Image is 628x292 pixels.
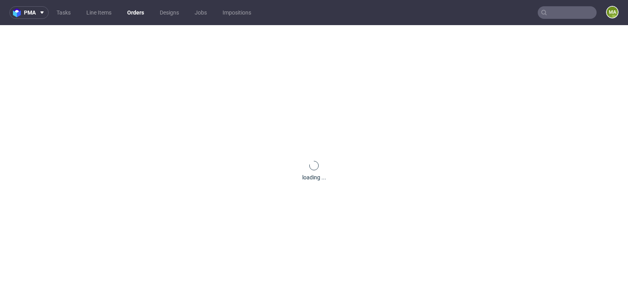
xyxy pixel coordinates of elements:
[607,7,618,18] figcaption: ma
[122,6,149,19] a: Orders
[155,6,184,19] a: Designs
[190,6,212,19] a: Jobs
[82,6,116,19] a: Line Items
[24,10,36,15] span: pma
[52,6,75,19] a: Tasks
[9,6,49,19] button: pma
[302,173,326,181] div: loading ...
[218,6,256,19] a: Impositions
[13,8,24,17] img: logo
